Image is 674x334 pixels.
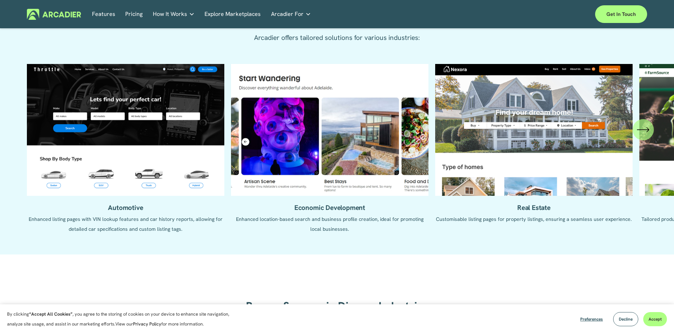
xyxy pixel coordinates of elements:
img: Arcadier [27,9,81,20]
strong: “Accept All Cookies” [29,311,73,317]
p: By clicking , you agree to the storing of cookies on your device to enhance site navigation, anal... [7,309,237,329]
span: Decline [619,316,633,322]
a: Features [92,9,115,20]
iframe: Chat Widget [639,300,674,334]
a: Get in touch [595,5,647,23]
span: Arcadier For [271,9,304,19]
span: How It Works [153,9,187,19]
button: Preferences [575,312,608,326]
a: Privacy Policy [133,321,161,327]
button: Next [633,119,654,140]
span: Preferences [580,316,603,322]
a: folder dropdown [271,9,311,20]
span: Arcadier offers tailored solutions for various industries: [254,33,420,42]
button: Decline [613,312,638,326]
a: folder dropdown [153,9,195,20]
a: Pricing [125,9,143,20]
a: Explore Marketplaces [204,9,261,20]
strong: Proven Success in Diverse Industries [246,299,428,314]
